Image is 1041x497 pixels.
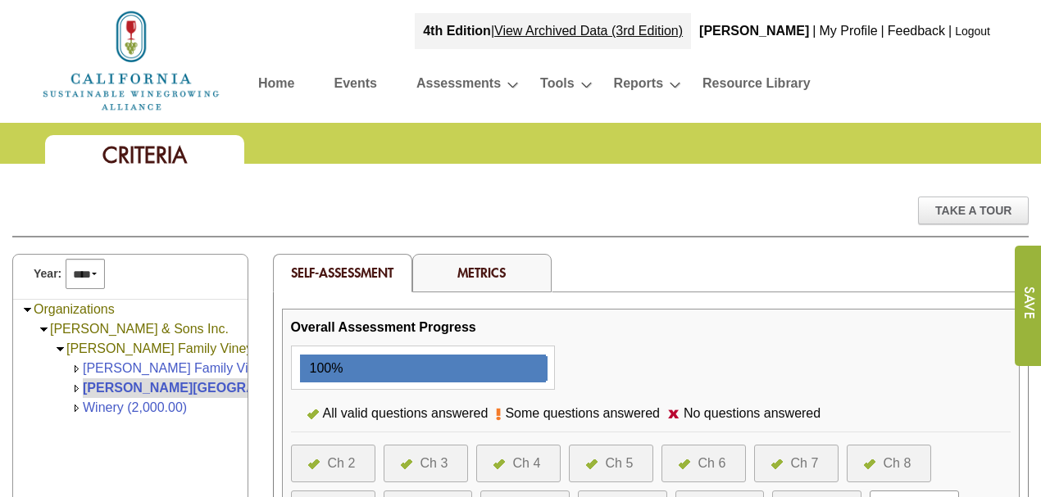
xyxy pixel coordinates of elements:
div: No questions answered [680,404,829,423]
a: [PERSON_NAME] Family Vineyards & Winery [66,341,335,355]
a: Feedback [888,24,945,38]
div: Ch 6 [698,454,726,473]
div: Ch 2 [328,454,356,473]
a: Organizations [34,302,115,316]
img: logo_cswa2x.png [41,8,221,113]
a: View Archived Data (3rd Edition) [494,24,683,38]
div: | [947,13,953,49]
img: icon-all-questions-answered.png [307,409,319,419]
div: Ch 4 [513,454,541,473]
img: icon-all-questions-answered.png [401,459,412,469]
a: [PERSON_NAME][GEOGRAPHIC_DATA] (168.00) [83,381,385,395]
a: Events [334,72,376,101]
div: Take A Tour [918,197,1029,224]
div: All valid questions answered [319,404,497,423]
a: Assessments [416,72,501,101]
div: Overall Assessment Progress [291,318,476,337]
img: icon-all-questions-answered.png [771,459,783,469]
img: Collapse Nelson Family Vineyards & Winery [54,343,66,355]
img: icon-all-questions-answered.png [679,459,690,469]
a: Resource Library [702,72,811,101]
img: Collapse Organizations [21,304,34,316]
div: Ch 5 [606,454,634,473]
img: icon-all-questions-answered.png [586,459,598,469]
a: Ch 6 [679,454,729,473]
div: | [880,13,886,49]
b: [PERSON_NAME] [699,24,809,38]
a: Ch 2 [308,454,358,473]
a: [PERSON_NAME] & Sons Inc. [50,322,229,336]
div: 100% [302,356,343,381]
a: Ch 3 [401,454,451,473]
a: Winery (2,000.00) [83,400,187,414]
div: | [415,13,691,49]
a: Ch 7 [771,454,821,473]
span: Year: [34,265,61,282]
strong: 4th Edition [423,24,491,38]
img: icon-all-questions-answered.png [308,459,320,469]
img: icon-all-questions-answered.png [493,459,505,469]
a: Ch 4 [493,454,543,473]
input: Submit [1014,246,1041,366]
a: Ch 5 [586,454,636,473]
a: My Profile [819,24,877,38]
a: [PERSON_NAME] Family Vineyards (1,500.00) [83,361,358,375]
img: Collapse Nelson & Sons Inc. [38,323,50,336]
div: Ch 7 [791,454,819,473]
a: Tools [540,72,574,101]
div: Some questions answered [501,404,668,423]
span: Self-Assessment [291,264,393,281]
a: Home [41,52,221,66]
img: icon-some-questions-answered.png [496,408,501,421]
div: Ch 8 [884,454,911,473]
img: icon-no-questions-answered.png [668,409,680,418]
a: Metrics [457,264,506,281]
a: Reports [614,72,663,101]
img: icon-all-questions-answered.png [864,459,875,469]
a: Logout [955,25,990,38]
span: Criteria [102,141,187,169]
a: Ch 8 [864,454,914,473]
div: | [811,13,817,49]
div: Ch 3 [420,454,448,473]
a: Home [258,72,294,101]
